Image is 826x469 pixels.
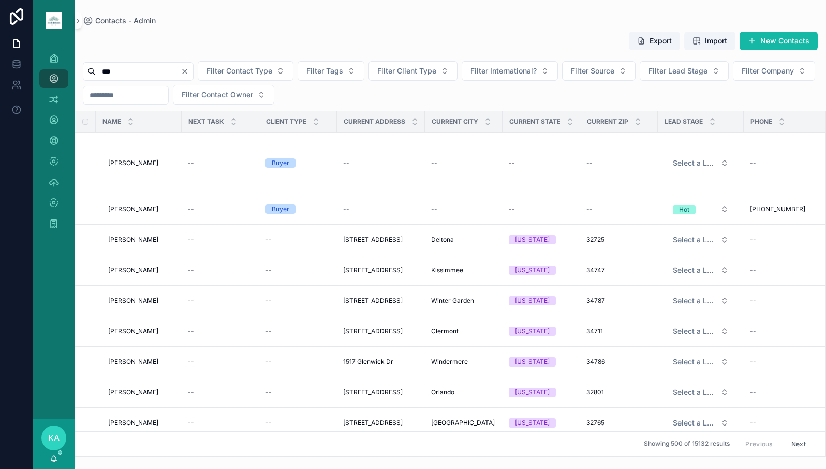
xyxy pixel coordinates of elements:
[108,297,175,305] a: [PERSON_NAME]
[188,358,194,366] span: --
[188,388,253,397] a: --
[586,266,605,274] span: 34747
[265,388,331,397] a: --
[431,388,454,397] span: Orlando
[188,236,194,244] span: --
[343,419,403,427] span: [STREET_ADDRESS]
[673,296,716,306] span: Select a Lead Stage
[586,358,652,366] a: 34786
[188,205,194,213] span: --
[586,297,652,305] a: 34787
[266,118,306,126] span: Client Type
[265,297,331,305] a: --
[298,61,364,81] button: Select Button
[509,205,574,213] a: --
[198,61,293,81] button: Select Button
[108,358,175,366] a: [PERSON_NAME]
[108,419,158,427] span: [PERSON_NAME]
[265,327,272,335] span: --
[705,36,727,46] span: Import
[673,357,716,367] span: Select a Lead Stage
[750,159,815,167] a: --
[673,158,716,168] span: Select a Lead Stage
[665,200,737,218] button: Select Button
[188,205,253,213] a: --
[665,261,737,280] button: Select Button
[586,297,605,305] span: 34787
[750,419,756,427] span: --
[509,296,574,305] a: [US_STATE]
[740,32,818,50] button: New Contacts
[673,326,716,336] span: Select a Lead Stage
[586,327,652,335] a: 34711
[343,236,419,244] a: [STREET_ADDRESS]
[664,321,738,341] a: Select Button
[343,388,419,397] a: [STREET_ADDRESS]
[665,154,737,172] button: Select Button
[586,327,603,335] span: 34711
[377,66,436,76] span: Filter Client Type
[108,236,158,244] span: [PERSON_NAME]
[640,61,729,81] button: Select Button
[515,235,550,244] div: [US_STATE]
[515,266,550,275] div: [US_STATE]
[431,159,437,167] span: --
[586,236,604,244] span: 32725
[188,266,253,274] a: --
[272,158,289,168] div: Buyer
[509,118,561,126] span: Current State
[108,297,158,305] span: [PERSON_NAME]
[343,266,419,274] a: [STREET_ADDRESS]
[188,297,194,305] span: --
[562,61,636,81] button: Select Button
[33,41,75,246] div: scrollable content
[750,327,815,335] a: --
[509,327,574,336] a: [US_STATE]
[673,387,716,398] span: Select a Lead Stage
[343,297,419,305] a: [STREET_ADDRESS]
[431,419,496,427] a: [GEOGRAPHIC_DATA]
[265,158,331,168] a: Buyer
[750,205,805,213] span: [PHONE_NUMBER]
[750,266,815,274] a: --
[108,327,175,335] a: [PERSON_NAME]
[343,327,419,335] a: [STREET_ADDRESS]
[684,32,735,50] button: Import
[664,199,738,219] a: Select Button
[586,266,652,274] a: 34747
[515,388,550,397] div: [US_STATE]
[629,32,680,50] button: Export
[664,153,738,173] a: Select Button
[265,327,331,335] a: --
[431,358,468,366] span: Windermere
[181,67,193,76] button: Clear
[431,297,474,305] span: Winter Garden
[515,418,550,428] div: [US_STATE]
[586,419,604,427] span: 32765
[108,327,158,335] span: [PERSON_NAME]
[750,159,756,167] span: --
[265,419,331,427] a: --
[343,266,403,274] span: [STREET_ADDRESS]
[102,118,121,126] span: Name
[509,159,574,167] a: --
[673,265,716,275] span: Select a Lead Stage
[343,358,393,366] span: 1517 Glenwick Dr
[509,205,515,213] span: --
[664,352,738,372] a: Select Button
[188,358,253,366] a: --
[108,159,175,167] a: [PERSON_NAME]
[265,388,272,397] span: --
[586,419,652,427] a: 32765
[265,236,272,244] span: --
[515,357,550,367] div: [US_STATE]
[431,419,495,427] span: [GEOGRAPHIC_DATA]
[664,413,738,433] a: Select Button
[265,236,331,244] a: --
[182,90,253,100] span: Filter Contact Owner
[207,66,272,76] span: Filter Contact Type
[343,205,349,213] span: --
[108,266,158,274] span: [PERSON_NAME]
[750,388,815,397] a: --
[343,327,403,335] span: [STREET_ADDRESS]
